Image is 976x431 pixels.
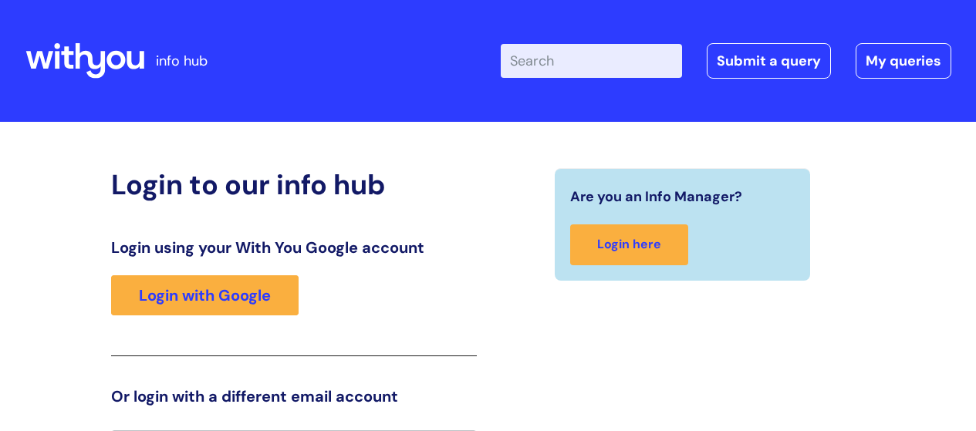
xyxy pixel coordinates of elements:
[707,43,831,79] a: Submit a query
[570,224,688,265] a: Login here
[856,43,951,79] a: My queries
[111,168,477,201] h2: Login to our info hub
[501,44,682,78] input: Search
[111,275,299,315] a: Login with Google
[570,184,742,209] span: Are you an Info Manager?
[111,387,477,406] h3: Or login with a different email account
[111,238,477,257] h3: Login using your With You Google account
[156,49,208,73] p: info hub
